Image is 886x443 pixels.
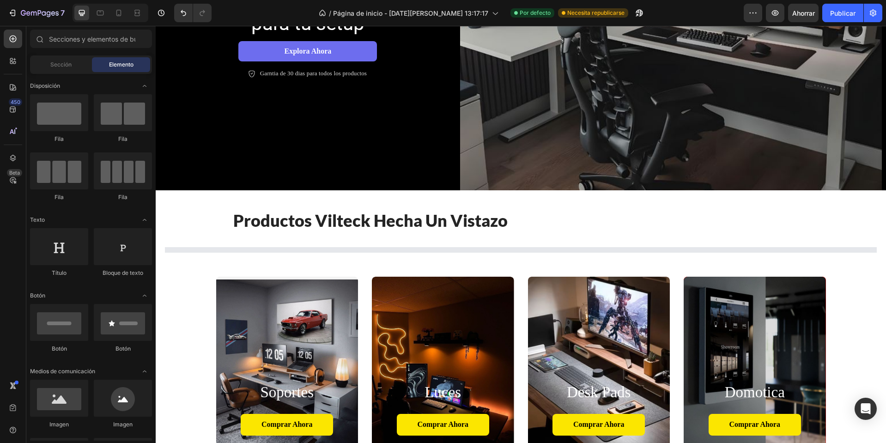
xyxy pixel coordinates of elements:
[567,9,625,16] font: Necesita republicarse
[333,9,488,17] font: Página de inicio - [DATE][PERSON_NAME] 13:17:17
[156,26,886,443] iframe: Área de diseño
[372,251,515,432] div: Background Image
[52,269,67,276] font: Título
[61,251,203,432] div: Background Image
[788,4,819,22] button: Ahorrar
[61,8,65,18] font: 7
[574,394,625,404] p: Comprar ahora
[137,288,152,303] span: Abrir con palanca
[72,357,192,377] h2: soportes
[109,61,134,68] font: Elemento
[137,364,152,379] span: Abrir con palanca
[55,194,64,200] font: Fila
[4,4,69,22] button: 7
[830,9,856,17] font: Publicar
[52,345,67,352] font: Botón
[137,212,152,227] span: Abrir con palanca
[30,82,60,89] font: Disposición
[792,9,815,17] font: Ahorrar
[383,357,504,377] h2: desk pads
[30,216,45,223] font: Texto
[539,357,659,377] h2: domotica
[418,394,468,404] p: Comprar ahora
[11,99,20,105] font: 450
[262,394,313,404] p: Comprar ahora
[329,9,331,17] font: /
[118,194,127,200] font: Fila
[113,421,133,428] font: Imagen
[855,398,877,420] div: Abrir Intercom Messenger
[55,135,64,142] font: Fila
[822,4,863,22] button: Publicar
[528,251,670,432] div: Background Image
[30,368,95,375] font: Medios de comunicación
[174,4,212,22] div: Deshacer/Rehacer
[103,269,143,276] font: Bloque de texto
[216,251,358,432] div: Background Image
[30,292,45,299] font: Botón
[520,9,551,16] font: Por defecto
[30,30,152,48] input: Secciones y elementos de búsqueda
[115,345,131,352] font: Botón
[137,79,152,93] span: Abrir con palanca
[106,394,157,404] p: Comprar ahora
[49,421,69,428] font: Imagen
[227,357,347,377] h2: luces
[9,170,20,176] font: Beta
[50,61,72,68] font: Sección
[118,135,127,142] font: Fila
